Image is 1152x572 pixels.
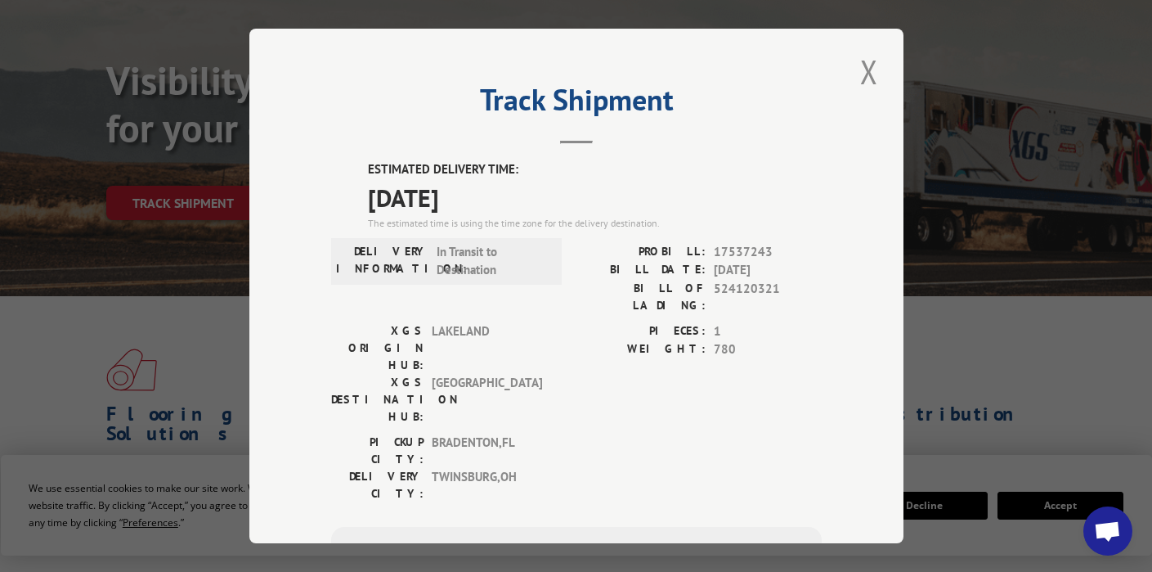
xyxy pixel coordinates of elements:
[437,243,547,280] span: In Transit to Destination
[855,49,883,94] button: Close modal
[331,468,424,502] label: DELIVERY CITY:
[432,434,542,468] span: BRADENTON , FL
[576,243,706,262] label: PROBILL:
[576,322,706,341] label: PIECES:
[432,322,542,374] span: LAKELAND
[714,280,822,314] span: 524120321
[331,434,424,468] label: PICKUP CITY:
[368,216,822,231] div: The estimated time is using the time zone for the delivery destination.
[368,179,822,216] span: [DATE]
[336,243,428,280] label: DELIVERY INFORMATION:
[331,322,424,374] label: XGS ORIGIN HUB:
[576,340,706,359] label: WEIGHT:
[432,374,542,426] span: [GEOGRAPHIC_DATA]
[576,280,706,314] label: BILL OF LADING:
[1083,507,1132,556] a: Open chat
[331,88,822,119] h2: Track Shipment
[368,160,822,179] label: ESTIMATED DELIVERY TIME:
[432,468,542,502] span: TWINSBURG , OH
[714,261,822,280] span: [DATE]
[714,322,822,341] span: 1
[331,374,424,426] label: XGS DESTINATION HUB:
[714,340,822,359] span: 780
[714,243,822,262] span: 17537243
[576,261,706,280] label: BILL DATE:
